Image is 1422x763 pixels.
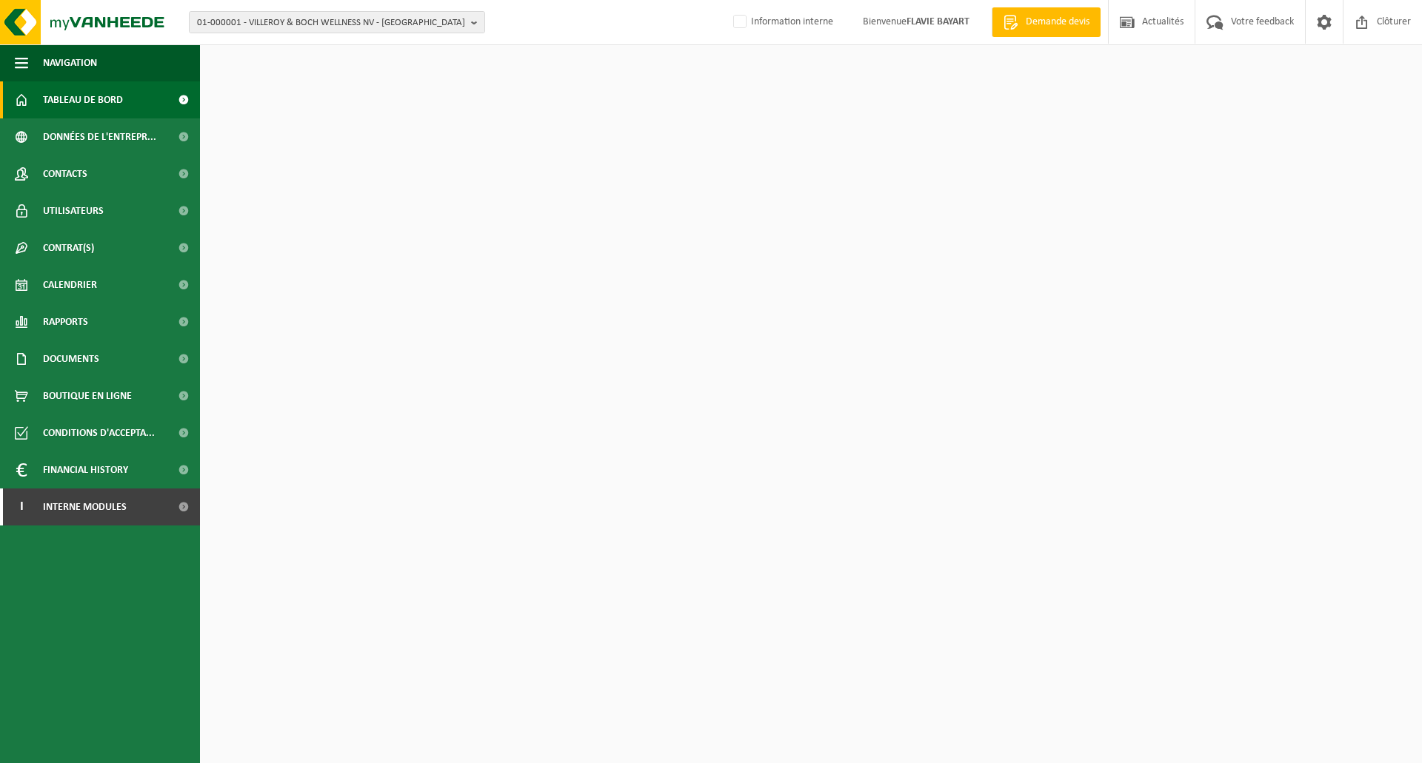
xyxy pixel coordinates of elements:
span: Contacts [43,155,87,192]
button: 01-000001 - VILLEROY & BOCH WELLNESS NV - [GEOGRAPHIC_DATA] [189,11,485,33]
span: Interne modules [43,488,127,525]
span: Utilisateurs [43,192,104,229]
span: Contrat(s) [43,229,94,266]
strong: FLAVIE BAYART [907,16,969,27]
span: Financial History [43,451,128,488]
span: Calendrier [43,266,97,303]
label: Information interne [730,11,833,33]
span: I [15,488,28,525]
span: Navigation [43,44,97,81]
span: Documents [43,340,99,377]
span: Demande devis [1022,15,1093,30]
span: Conditions d'accepta... [43,414,155,451]
span: Boutique en ligne [43,377,132,414]
span: Tableau de bord [43,81,123,118]
span: 01-000001 - VILLEROY & BOCH WELLNESS NV - [GEOGRAPHIC_DATA] [197,12,465,34]
span: Données de l'entrepr... [43,118,156,155]
a: Demande devis [992,7,1101,37]
span: Rapports [43,303,88,340]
